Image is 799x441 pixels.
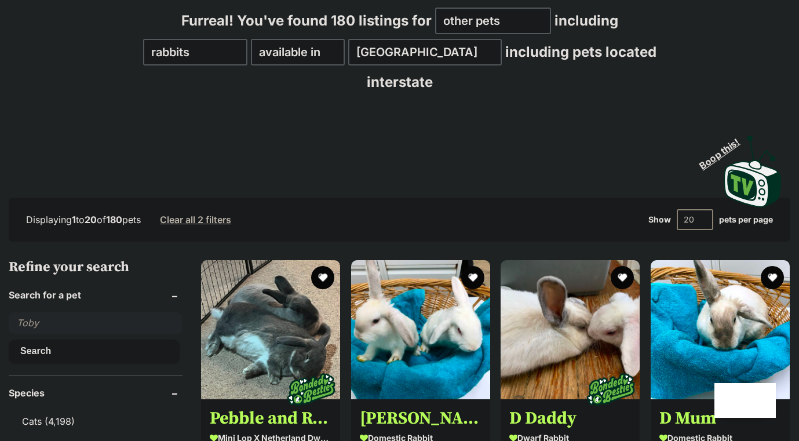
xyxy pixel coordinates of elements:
input: Toby [9,312,183,334]
a: Cats (4,198) [9,409,183,433]
a: Clear all 2 filters [160,214,231,225]
a: Boop this! [724,125,782,210]
h3: Refine your search [9,259,183,275]
img: Pebble and Rocky - Mini Lop x Netherland Dwarf Rabbit [201,260,340,399]
button: favourite [611,266,634,289]
strong: 1 [72,214,76,225]
span: Boop this! [698,129,751,171]
header: Species [9,388,183,398]
h3: [PERSON_NAME] [360,407,481,429]
h3: Pebble and Rocky [210,407,331,429]
img: PetRescue TV logo [724,136,782,207]
img: Donna - Domestic Rabbit [351,260,490,399]
button: favourite [311,266,334,289]
span: including [143,12,618,60]
h3: D Daddy [509,407,631,429]
img: D Daddy - Dwarf Rabbit [501,260,640,399]
button: Search [9,340,180,363]
img: D Mum - Domestic Rabbit [651,260,790,399]
label: pets per page [719,215,773,224]
span: Furreal! You've found 180 listings for [181,12,432,29]
iframe: Help Scout Beacon - Open [714,383,776,418]
button: favourite [760,266,783,289]
strong: 180 [106,214,122,225]
span: including pets located interstate [367,43,656,90]
span: Show [648,215,671,224]
h3: D Mum [659,407,781,429]
strong: 20 [85,214,97,225]
img: bonded besties [582,360,640,418]
header: Search for a pet [9,290,183,300]
button: favourite [461,266,484,289]
span: Displaying to of pets [26,214,141,225]
img: bonded besties [282,360,340,418]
